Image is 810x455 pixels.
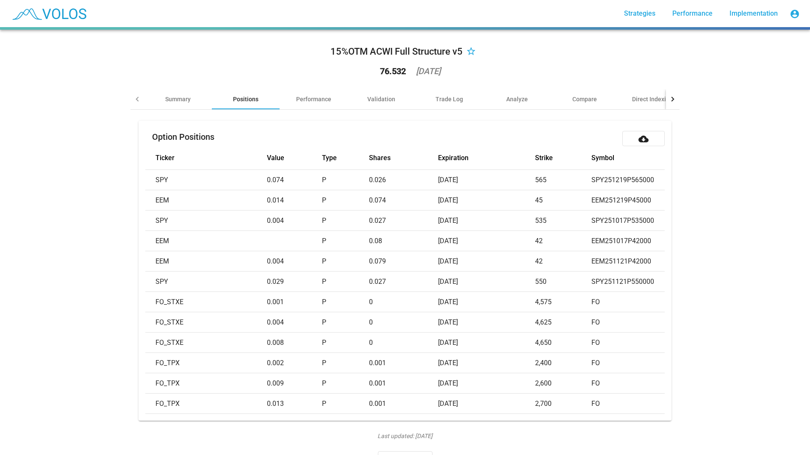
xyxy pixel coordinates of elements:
div: Trade Log [436,95,463,103]
td: EEM [145,251,266,272]
th: Shares [369,146,438,170]
td: 2,600 [535,373,592,394]
td: [DATE] [438,170,535,190]
mat-icon: account_circle [790,9,800,19]
td: P [322,170,369,190]
td: P [322,312,369,333]
td: [DATE] [438,292,535,312]
td: 0.001 [369,394,438,414]
div: Summary [165,95,191,103]
td: P [322,190,369,211]
td: 0.002 [267,353,322,373]
td: P [322,333,369,353]
td: 0.014 [267,190,322,211]
div: Compare [572,95,597,103]
td: P [322,211,369,231]
span: Performance [672,9,713,17]
td: P [322,251,369,272]
td: EEM [145,190,266,211]
a: Strategies [617,6,662,21]
td: P [322,231,369,251]
td: 45 [535,190,592,211]
div: 76.532 [380,67,406,75]
td: 0.001 [369,373,438,394]
td: 0 [369,333,438,353]
th: Ticker [145,146,266,170]
th: Type [322,146,369,170]
td: FO_STXE [145,312,266,333]
div: Analyze [506,95,528,103]
td: [DATE] [438,211,535,231]
th: Expiration [438,146,535,170]
td: [DATE] [438,394,535,414]
td: 550 [535,272,592,292]
td: P [322,373,369,394]
span: Implementation [730,9,778,17]
td: [DATE] [438,353,535,373]
mat-card-title: Option Positions [152,133,214,141]
td: FO_STXE [145,292,266,312]
span: Strategies [624,9,655,17]
td: SPY [145,170,266,190]
td: 4,650 [535,333,592,353]
td: [DATE] [438,190,535,211]
a: Performance [666,6,719,21]
td: [DATE] [438,272,535,292]
th: Value [267,146,322,170]
td: 2,700 [535,394,592,414]
td: 0.027 [369,272,438,292]
img: blue_transparent.png [7,3,91,24]
i: Last updated: [DATE] [377,432,433,440]
td: 42 [535,231,592,251]
td: 0.074 [267,170,322,190]
div: [DATE] [416,67,441,75]
td: 0.004 [267,211,322,231]
td: [DATE] [438,231,535,251]
td: P [322,394,369,414]
td: 0.026 [369,170,438,190]
td: 4,575 [535,292,592,312]
th: Strike [535,146,592,170]
div: Validation [367,95,395,103]
td: P [322,353,369,373]
td: 2,400 [535,353,592,373]
td: SPY [145,211,266,231]
td: 0.013 [267,394,322,414]
td: 0.027 [369,211,438,231]
td: 0.009 [267,373,322,394]
td: 0.001 [369,353,438,373]
td: 0.08 [369,231,438,251]
td: 0.074 [369,190,438,211]
td: FO_TPX [145,394,266,414]
td: 0.004 [267,251,322,272]
td: 0.029 [267,272,322,292]
td: [DATE] [438,333,535,353]
td: 0.004 [267,312,322,333]
mat-icon: star_border [466,47,476,57]
td: FO_STXE [145,333,266,353]
td: 0.079 [369,251,438,272]
div: 15%OTM ACWI Full Structure v5 [330,45,463,58]
div: Direct Indexing [632,95,673,103]
div: Positions [233,95,258,103]
td: 4,625 [535,312,592,333]
td: 0.008 [267,333,322,353]
td: [DATE] [438,251,535,272]
td: [DATE] [438,373,535,394]
td: 0.001 [267,292,322,312]
td: 0 [369,312,438,333]
td: FO_TPX [145,373,266,394]
td: P [322,272,369,292]
td: 565 [535,170,592,190]
mat-icon: cloud_download [638,134,649,144]
td: SPY [145,272,266,292]
td: [DATE] [438,312,535,333]
td: 0 [369,292,438,312]
td: FO_TPX [145,353,266,373]
td: EEM [145,231,266,251]
td: 42 [535,251,592,272]
div: Performance [296,95,331,103]
a: Implementation [723,6,785,21]
td: 535 [535,211,592,231]
td: P [322,292,369,312]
